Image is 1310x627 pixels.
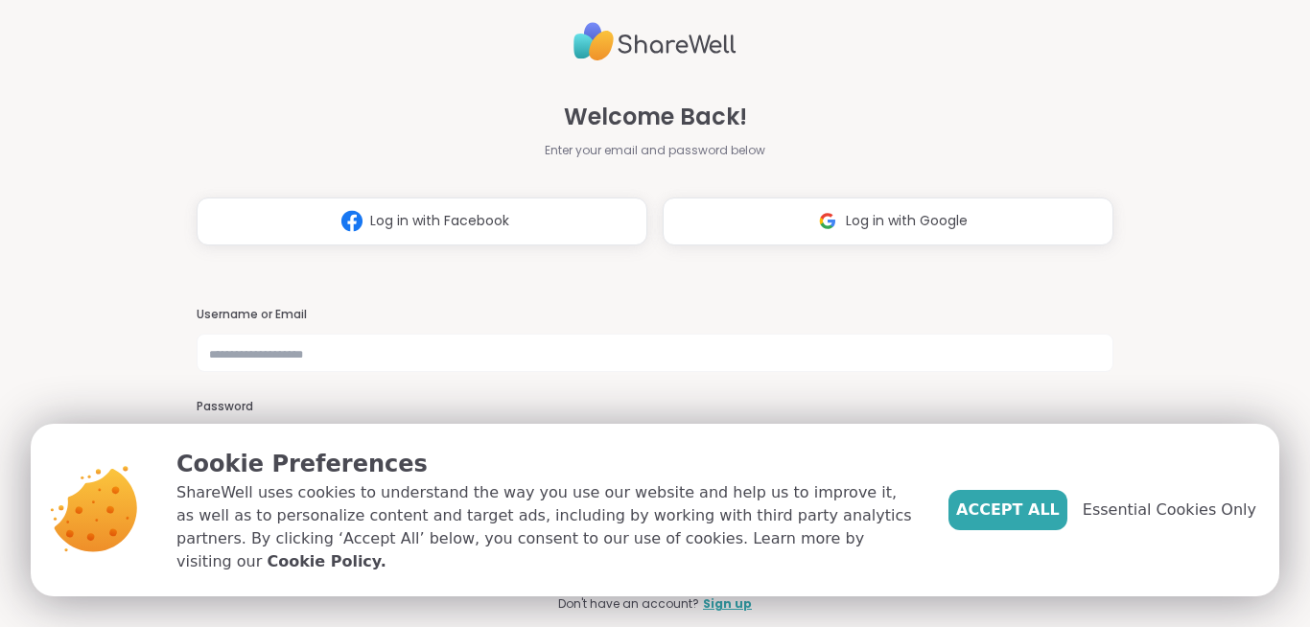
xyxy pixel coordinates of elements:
p: Cookie Preferences [176,447,918,481]
span: Don't have an account? [558,595,699,613]
a: Cookie Policy. [267,550,386,573]
a: Sign up [703,595,752,613]
span: Log in with Facebook [370,211,509,231]
span: Essential Cookies Only [1083,499,1256,522]
button: Log in with Google [663,197,1113,245]
span: Accept All [956,499,1060,522]
span: Enter your email and password below [545,142,765,159]
img: ShareWell Logomark [809,203,846,239]
img: ShareWell Logomark [334,203,370,239]
button: Log in with Facebook [197,197,647,245]
p: ShareWell uses cookies to understand the way you use our website and help us to improve it, as we... [176,481,918,573]
img: ShareWell Logo [573,14,737,69]
h3: Password [197,399,1113,415]
span: Welcome Back! [564,100,747,134]
button: Accept All [948,490,1067,530]
span: Log in with Google [846,211,968,231]
h3: Username or Email [197,307,1113,323]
